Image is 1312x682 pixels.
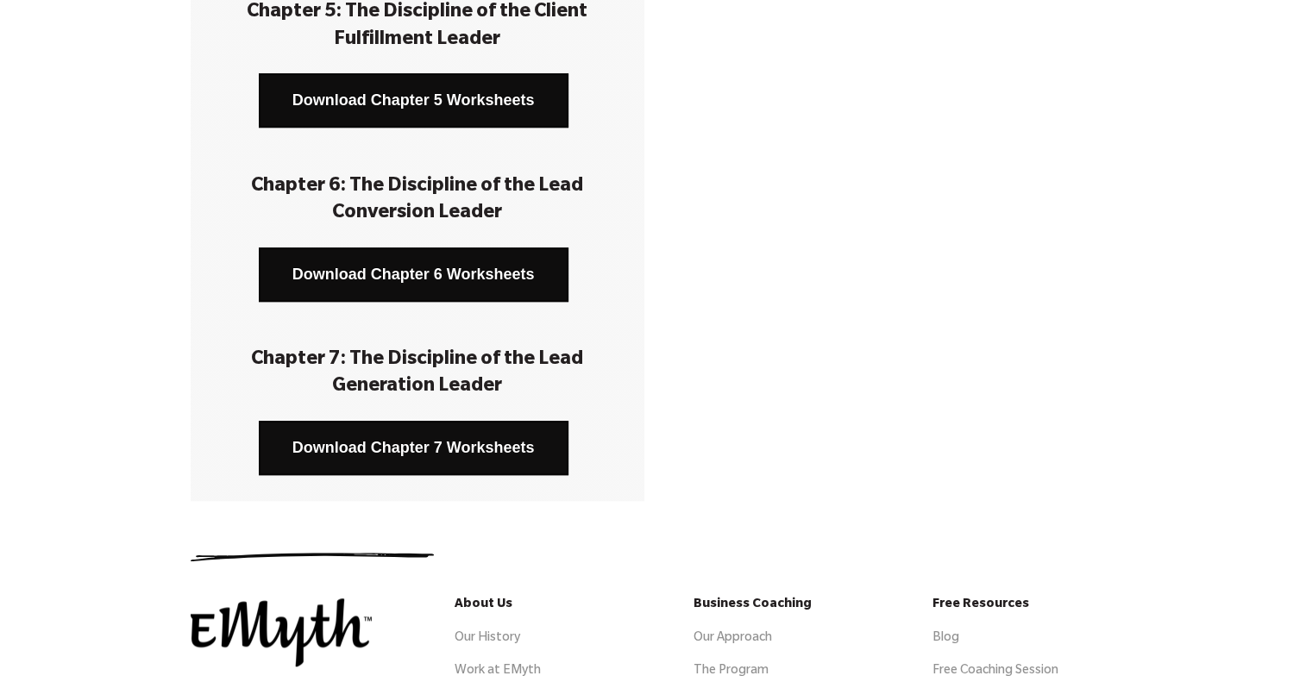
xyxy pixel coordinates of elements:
[191,553,434,561] img: underline.svg
[932,632,959,646] a: Blog
[694,598,882,614] h5: Business Coaching
[259,73,568,128] a: Download Chapter 5 Worksheets
[1226,599,1312,682] iframe: Chat Widget
[259,421,568,475] a: Download Chapter 7 Worksheets
[932,598,1121,614] h5: Free Resources
[455,632,520,646] a: Our History
[217,174,618,228] h3: Chapter 6: The Discipline of the Lead Conversion Leader
[455,598,643,614] h5: About Us
[455,665,541,679] a: Work at EMyth
[259,247,568,302] a: Download Chapter 6 Worksheets
[694,632,772,646] a: Our Approach
[191,598,372,666] img: emyth_TM logo_b_digital
[932,665,1058,679] a: Free Coaching Session
[217,347,618,401] h3: Chapter 7: The Discipline of the Lead Generation Leader
[694,665,769,679] a: The Program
